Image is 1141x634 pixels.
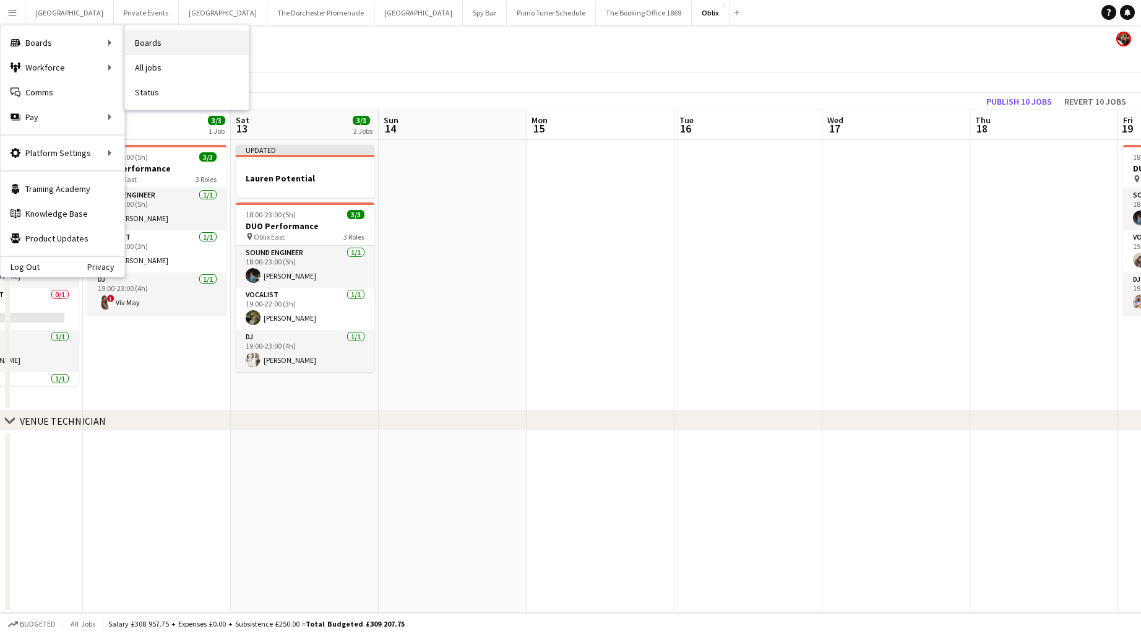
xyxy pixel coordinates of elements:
button: [GEOGRAPHIC_DATA] [179,1,267,25]
h3: Lauren Potential [236,173,374,184]
button: [GEOGRAPHIC_DATA] [374,1,463,25]
a: Privacy [87,262,124,272]
div: 1 Job [209,126,225,136]
app-card-role: Sound Engineer1/118:00-23:00 (5h)[PERSON_NAME] [236,246,374,288]
button: Budgeted [6,617,58,631]
a: Status [125,80,249,105]
button: The Booking Office 1869 [596,1,692,25]
span: 3/3 [347,210,364,219]
h3: DUO Performance [236,220,374,232]
a: Product Updates [1,226,124,251]
app-user-avatar: Rosie Skuse [1116,32,1131,46]
app-card-role: Sound Engineer1/118:00-23:00 (5h)[PERSON_NAME] [88,188,226,230]
span: Sun [384,115,398,126]
div: 2 Jobs [353,126,372,136]
a: Boards [125,30,249,55]
span: 14 [382,121,398,136]
span: 3 Roles [196,175,217,184]
span: Thu [975,115,991,126]
a: Knowledge Base [1,201,124,226]
span: 16 [678,121,694,136]
div: Salary £308 957.75 + Expenses £0.00 + Subsistence £250.00 = [108,619,405,628]
div: Boards [1,30,124,55]
span: 18:00-23:00 (5h) [246,210,296,219]
div: Updated [236,145,374,155]
span: 3 Roles [343,232,364,241]
span: 3/3 [199,152,217,162]
button: Revert 10 jobs [1059,93,1131,110]
app-card-role: DJ1/119:00-23:00 (4h)[PERSON_NAME] [236,330,374,372]
div: Platform Settings [1,141,124,165]
span: 13 [234,121,249,136]
h3: DUO Performance [88,163,226,174]
span: Mon [532,115,548,126]
a: Log Out [1,262,40,272]
app-card-role: Vocalist1/119:00-22:00 (3h)[PERSON_NAME] [236,288,374,330]
span: Budgeted [20,620,56,628]
span: 15 [530,121,548,136]
app-job-card: 18:00-23:00 (5h)3/3DUO Performance Oblix East3 RolesSound Engineer1/118:00-23:00 (5h)[PERSON_NAME... [88,145,226,315]
span: 18 [973,121,991,136]
span: Wed [827,115,843,126]
button: Oblix [692,1,730,25]
button: [GEOGRAPHIC_DATA] [25,1,114,25]
span: 3/3 [208,116,225,125]
span: ! [107,295,114,302]
app-card-role: Vocalist1/119:00-22:00 (3h)![PERSON_NAME] [88,230,226,272]
app-card-role: DJ1/119:00-23:00 (4h)!Viv May [88,272,226,315]
app-job-card: 18:00-23:00 (5h)3/3DUO Performance Oblix East3 RolesSound Engineer1/118:00-23:00 (5h)[PERSON_NAME... [236,202,374,372]
span: Tue [679,115,694,126]
span: 3/3 [353,116,370,125]
div: Workforce [1,55,124,80]
a: Training Academy [1,176,124,201]
span: Oblix East [254,232,285,241]
span: All jobs [68,619,98,628]
span: Total Budgeted £309 207.75 [306,619,405,628]
div: Pay [1,105,124,129]
div: VENUE TECHNICIAN [20,415,106,427]
app-job-card: UpdatedLauren Potential [236,145,374,198]
button: The Dorchester Promenade [267,1,374,25]
button: Private Events [114,1,179,25]
a: Comms [1,80,124,105]
span: 17 [825,121,843,136]
a: All jobs [125,55,249,80]
span: Fri [1123,115,1133,126]
button: Piano Tuner Schedule [507,1,596,25]
span: Sat [236,115,249,126]
button: Spy Bar [463,1,507,25]
span: 19 [1121,121,1133,136]
button: Publish 10 jobs [981,93,1057,110]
